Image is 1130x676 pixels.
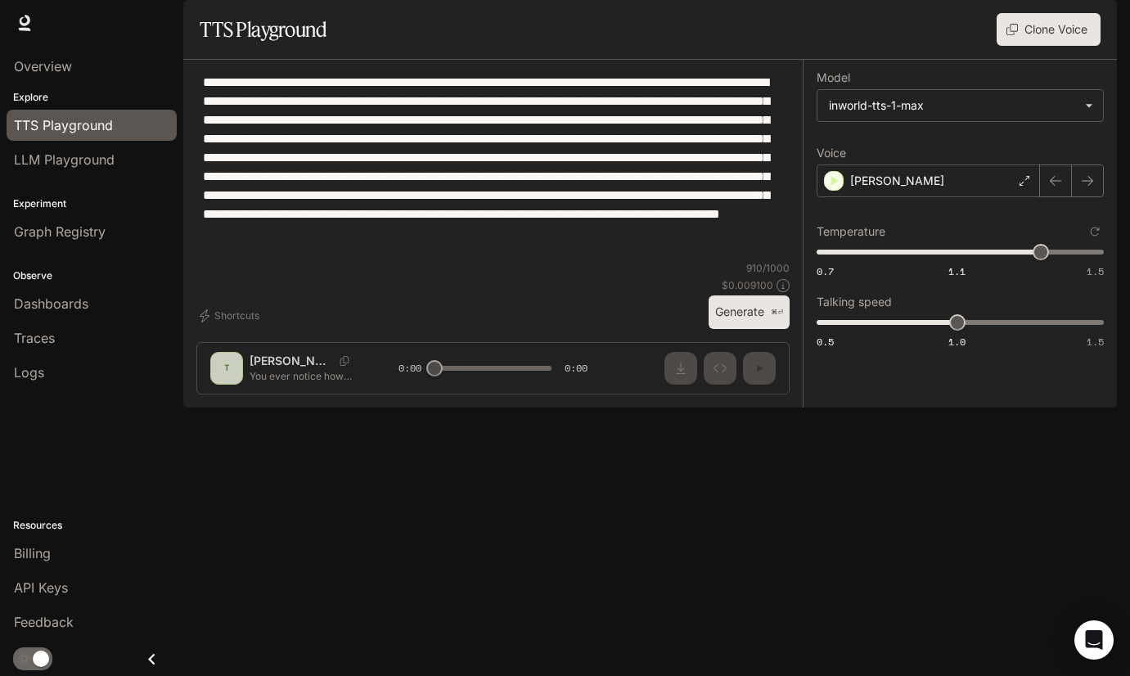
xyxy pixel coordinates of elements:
[200,13,326,46] h1: TTS Playground
[817,226,885,237] p: Temperature
[1087,264,1104,278] span: 1.5
[850,173,944,189] p: [PERSON_NAME]
[817,147,846,159] p: Voice
[829,97,1077,114] div: inworld-tts-1-max
[817,264,834,278] span: 0.7
[948,335,966,349] span: 1.0
[1087,335,1104,349] span: 1.5
[196,303,266,329] button: Shortcuts
[771,308,783,318] p: ⌘⏎
[817,90,1103,121] div: inworld-tts-1-max
[1086,223,1104,241] button: Reset to default
[709,295,790,329] button: Generate⌘⏎
[1074,620,1114,660] div: Open Intercom Messenger
[817,72,850,83] p: Model
[948,264,966,278] span: 1.1
[817,296,892,308] p: Talking speed
[817,335,834,349] span: 0.5
[997,13,1101,46] button: Clone Voice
